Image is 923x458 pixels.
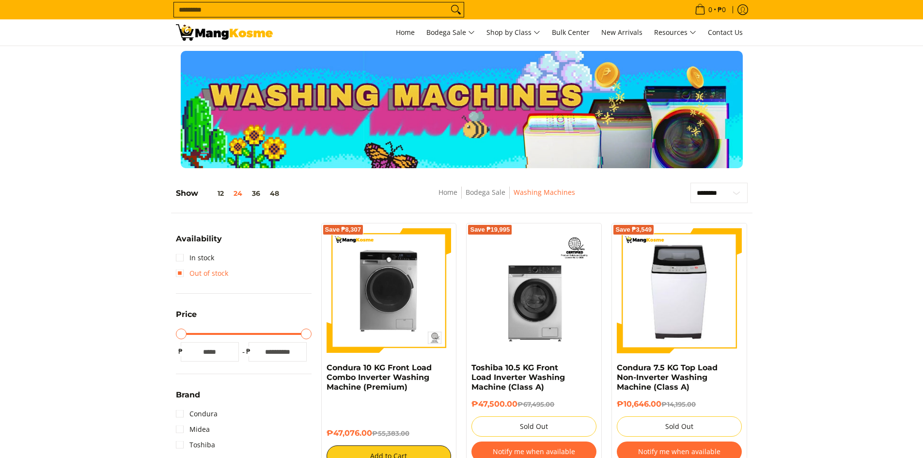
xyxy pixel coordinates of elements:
span: Availability [176,235,222,243]
a: Condura 7.5 KG Top Load Non-Inverter Washing Machine (Class A) [617,363,718,392]
button: 12 [198,190,229,197]
a: Home [438,188,457,197]
img: Washing Machines l Mang Kosme: Home Appliances Warehouse Sale Partner [176,24,273,41]
span: Brand [176,391,200,399]
a: Midea [176,422,210,437]
a: Washing Machines [514,188,575,197]
span: Resources [654,27,696,39]
span: Price [176,311,197,318]
nav: Main Menu [282,19,748,46]
span: Save ₱3,549 [615,227,652,233]
nav: Breadcrumbs [368,187,645,208]
summary: Open [176,311,197,326]
a: Resources [649,19,701,46]
button: Sold Out [471,416,596,437]
del: ₱55,383.00 [372,429,409,437]
a: New Arrivals [596,19,647,46]
button: Sold Out [617,416,742,437]
img: Toshiba 10.5 KG Front Load Inverter Washing Machine (Class A) [471,228,596,353]
span: New Arrivals [601,28,642,37]
span: Shop by Class [486,27,540,39]
a: Bodega Sale [466,188,505,197]
a: Out of stock [176,266,228,281]
span: Bodega Sale [426,27,475,39]
span: ₱ [244,347,253,356]
span: ₱0 [716,6,727,13]
button: 24 [229,190,247,197]
span: ₱ [176,347,186,356]
del: ₱14,195.00 [661,400,696,408]
span: Save ₱19,995 [470,227,510,233]
a: Condura [176,406,218,422]
h6: ₱47,076.00 [327,428,452,438]
span: • [692,4,729,15]
a: Bodega Sale [422,19,480,46]
a: In stock [176,250,214,266]
span: Contact Us [708,28,743,37]
img: condura-7.5kg-topload-non-inverter-washing-machine-class-c-full-view-mang-kosme [621,228,738,353]
h6: ₱47,500.00 [471,399,596,409]
a: Bulk Center [547,19,594,46]
button: 36 [247,190,265,197]
button: 48 [265,190,284,197]
h6: ₱10,646.00 [617,399,742,409]
span: 0 [707,6,714,13]
span: Save ₱8,307 [325,227,361,233]
button: Search [448,2,464,17]
a: Shop by Class [482,19,545,46]
a: Contact Us [703,19,748,46]
span: Home [396,28,415,37]
a: Toshiba [176,437,215,453]
img: Condura 10 KG Front Load Combo Inverter Washing Machine (Premium) [327,228,452,353]
del: ₱67,495.00 [517,400,554,408]
h5: Show [176,189,284,198]
a: Home [391,19,420,46]
summary: Open [176,235,222,250]
span: Bulk Center [552,28,590,37]
a: Condura 10 KG Front Load Combo Inverter Washing Machine (Premium) [327,363,432,392]
a: Toshiba 10.5 KG Front Load Inverter Washing Machine (Class A) [471,363,565,392]
summary: Open [176,391,200,406]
